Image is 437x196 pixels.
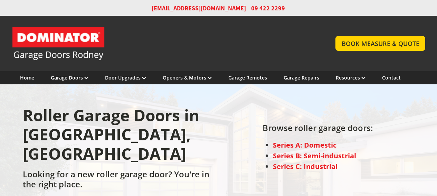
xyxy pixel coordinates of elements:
span: 09 422 2299 [251,4,285,12]
a: Garage Repairs [284,74,319,81]
a: Series B: Semi-industrial [273,151,356,160]
h1: Roller Garage Doors in [GEOGRAPHIC_DATA], [GEOGRAPHIC_DATA] [23,106,216,169]
a: [EMAIL_ADDRESS][DOMAIN_NAME] [152,4,246,12]
a: BOOK MEASURE & QUOTE [335,36,425,51]
a: Door Upgrades [105,74,146,81]
a: Garage Remotes [228,74,267,81]
h2: Looking for a new roller garage door? You're in the right place. [23,169,216,193]
a: Openers & Motors [163,74,212,81]
a: Series C: Industrial [273,162,338,171]
a: Series A: Domestic [273,140,336,150]
a: Contact [382,74,401,81]
a: Garage Door and Secure Access Solutions homepage [12,26,322,61]
h2: Browse roller garage doors: [263,123,373,136]
a: Home [20,74,34,81]
a: Resources [336,74,365,81]
a: Garage Doors [51,74,88,81]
